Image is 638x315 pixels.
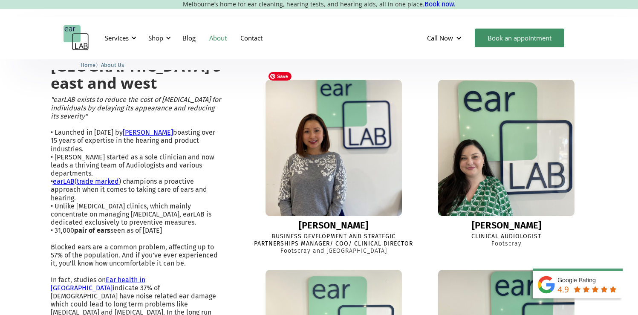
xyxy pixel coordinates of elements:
[268,72,292,81] span: Save
[259,73,408,223] img: Lisa
[438,80,575,217] img: Eleanor
[176,26,202,50] a: Blog
[252,80,415,254] a: Lisa[PERSON_NAME]Business Development and Strategic Partnerships Manager/ COO/ Clinical DirectorF...
[101,62,124,68] span: About Us
[471,233,541,240] div: Clinical Audiologist
[81,61,95,69] a: Home
[64,25,89,51] a: home
[143,25,173,51] div: Shop
[81,61,101,69] li: 〉
[472,220,541,231] div: [PERSON_NAME]
[81,62,95,68] span: Home
[299,220,368,231] div: [PERSON_NAME]
[123,128,173,136] a: [PERSON_NAME]
[420,25,471,51] div: Call Now
[105,34,129,42] div: Services
[491,240,522,248] div: Footscray
[77,177,119,185] a: trade marked
[101,61,124,69] a: About Us
[427,34,453,42] div: Call Now
[148,34,163,42] div: Shop
[252,233,415,248] div: Business Development and Strategic Partnerships Manager/ COO/ Clinical Director
[202,26,234,50] a: About
[51,24,221,91] h2: Ear wax removal and custom earplugs in [GEOGRAPHIC_DATA]’s east and west
[74,226,110,234] strong: pair of ears
[425,80,588,248] a: Eleanor[PERSON_NAME]Clinical AudiologistFootscray
[51,276,145,292] a: Ear health in [GEOGRAPHIC_DATA]
[100,25,139,51] div: Services
[51,95,221,120] em: "earLAB exists to reduce the cost of [MEDICAL_DATA] for individuals by delaying its appearance an...
[475,29,564,47] a: Book an appointment
[280,248,387,255] div: Footscray and [GEOGRAPHIC_DATA]
[53,177,75,185] a: earLAB
[234,26,269,50] a: Contact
